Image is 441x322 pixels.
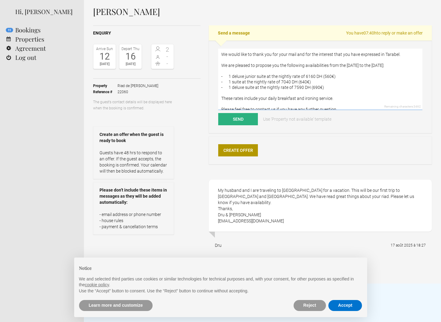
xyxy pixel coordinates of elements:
[218,144,258,156] a: Create Offer
[259,113,336,125] a: Use 'Property not available' template
[163,53,172,60] span: -
[121,52,140,61] div: 16
[121,46,140,52] div: Depart Thu
[209,180,432,232] div: My husband and I are traveling to [GEOGRAPHIC_DATA] for a vacation. This will be our first trip t...
[15,7,75,16] div: Hi, [PERSON_NAME]
[93,30,201,36] h2: Enquiry
[93,83,117,89] strong: Property
[163,46,172,53] span: 2
[99,187,168,205] strong: Please don’t include these items in messages as they will be added automatically:
[99,131,168,144] strong: Create an offer when the guest is ready to book
[218,113,258,125] button: Send
[79,265,362,271] h2: Notice
[99,211,168,230] p: - email address or phone number - house rules - payment & cancellation terms
[79,300,153,311] button: Learn more and customize
[95,46,114,52] div: Arrive Sun
[93,99,174,111] p: The guest’s contact details will be displayed here when the booking is confirmed.
[117,89,158,95] span: 22060
[163,60,172,67] span: -
[294,300,326,311] button: Reject
[85,282,109,287] a: cookie policy - link opens in a new tab
[328,300,362,311] button: Accept
[79,276,362,288] p: We and selected third parties use cookies or similar technologies for technical purposes and, wit...
[121,61,140,67] div: [DATE]
[93,89,117,95] strong: Reference #
[79,288,362,294] p: Use the “Accept” button to consent. Use the “Reject” button to continue without accepting.
[391,243,426,247] flynt-date-display: 17 août 2025 à 18:27
[95,52,114,61] div: 12
[209,25,432,41] h2: Send a message
[99,150,168,174] p: Guests have 48 hrs to respond to an offer. If the guest accepts, the booking is confirmed. Your c...
[95,61,114,67] div: [DATE]
[6,28,13,32] flynt-notification-badge: 11
[117,83,158,89] span: Riad de [PERSON_NAME]
[363,31,377,35] flynt-countdown: 07:40h
[93,7,432,16] h1: [PERSON_NAME]
[346,30,423,36] span: You have to reply or make an offer
[215,242,222,248] div: Dru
